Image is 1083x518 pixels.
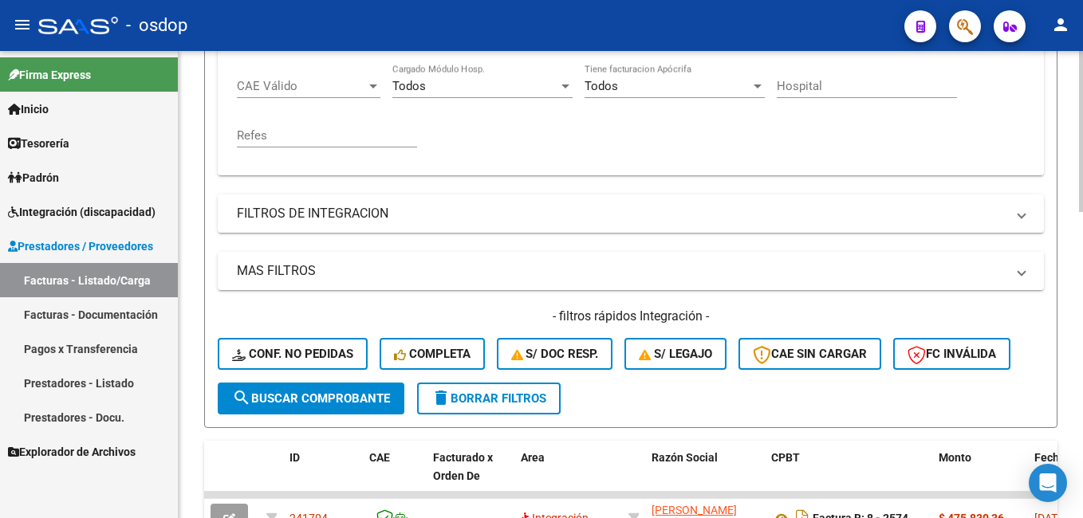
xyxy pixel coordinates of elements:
datatable-header-cell: CPBT [765,441,932,511]
button: Conf. no pedidas [218,338,368,370]
button: FC Inválida [893,338,1010,370]
span: Padrón [8,169,59,186]
span: Monto [939,451,971,464]
span: - osdop [126,8,187,43]
button: Completa [380,338,485,370]
div: Open Intercom Messenger [1029,464,1067,502]
span: Todos [392,79,426,93]
span: Razón Social [652,451,718,464]
button: S/ Doc Resp. [497,338,613,370]
button: CAE SIN CARGAR [738,338,881,370]
datatable-header-cell: Monto [932,441,1028,511]
span: Conf. no pedidas [232,347,353,361]
span: Area [521,451,545,464]
span: Borrar Filtros [431,391,546,406]
span: Inicio [8,100,49,118]
span: CPBT [771,451,800,464]
span: Todos [585,79,618,93]
span: ID [289,451,300,464]
mat-icon: search [232,388,251,407]
span: CAE SIN CARGAR [753,347,867,361]
h4: - filtros rápidos Integración - [218,308,1044,325]
mat-icon: person [1051,15,1070,34]
mat-expansion-panel-header: FILTROS DE INTEGRACION [218,194,1044,233]
datatable-header-cell: Facturado x Orden De [427,441,514,511]
span: S/ Doc Resp. [511,347,599,361]
datatable-header-cell: ID [283,441,363,511]
span: [PERSON_NAME] [652,504,737,516]
button: S/ legajo [624,338,727,370]
button: Buscar Comprobante [218,383,404,414]
mat-panel-title: MAS FILTROS [237,262,1006,280]
span: Explorador de Archivos [8,443,136,461]
span: Buscar Comprobante [232,391,390,406]
button: Borrar Filtros [417,383,561,414]
span: S/ legajo [639,347,712,361]
mat-expansion-panel-header: MAS FILTROS [218,252,1044,290]
span: Facturado x Orden De [433,451,493,482]
span: CAE [369,451,390,464]
span: Completa [394,347,471,361]
span: Integración (discapacidad) [8,203,156,221]
span: Firma Express [8,66,91,84]
span: FC Inválida [908,347,996,361]
datatable-header-cell: CAE [363,441,427,511]
span: CAE Válido [237,79,366,93]
datatable-header-cell: Area [514,441,622,511]
span: Prestadores / Proveedores [8,237,153,255]
mat-icon: menu [13,15,32,34]
span: Tesorería [8,135,69,152]
datatable-header-cell: Razón Social [645,441,765,511]
mat-icon: delete [431,388,451,407]
mat-panel-title: FILTROS DE INTEGRACION [237,205,1006,222]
